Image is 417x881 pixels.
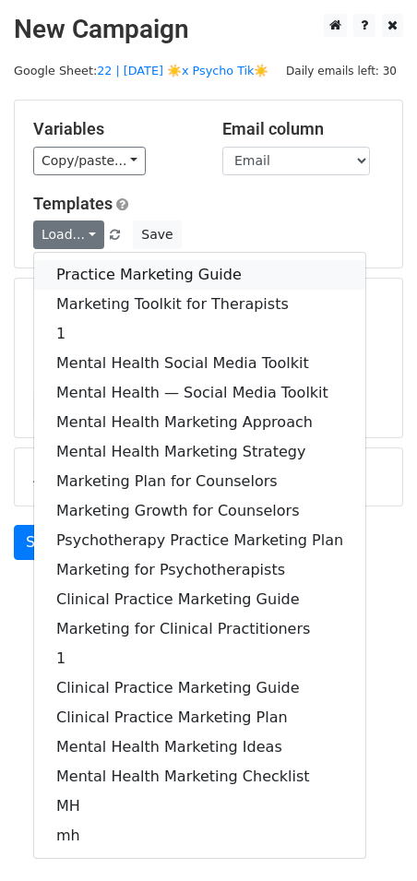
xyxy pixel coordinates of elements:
[222,119,384,139] h5: Email column
[97,64,268,77] a: 22 | [DATE] ☀️x Psycho Tik☀️
[34,792,365,821] a: MH
[34,614,365,644] a: Marketing for Clinical Practitioners
[34,319,365,349] a: 1
[33,119,195,139] h5: Variables
[34,762,365,792] a: Mental Health Marketing Checklist
[34,555,365,585] a: Marketing for Psychotherapists
[34,349,365,378] a: Mental Health Social Media Toolkit
[34,260,365,290] a: Practice Marketing Guide
[34,703,365,732] a: Clinical Practice Marketing Plan
[14,525,75,560] a: Send
[34,821,365,851] a: mh
[14,14,403,45] h2: New Campaign
[280,61,403,81] span: Daily emails left: 30
[33,147,146,175] a: Copy/paste...
[33,194,113,213] a: Templates
[34,732,365,762] a: Mental Health Marketing Ideas
[34,585,365,614] a: Clinical Practice Marketing Guide
[34,378,365,408] a: Mental Health — Social Media Toolkit
[34,408,365,437] a: Mental Health Marketing Approach
[34,673,365,703] a: Clinical Practice Marketing Guide
[325,792,417,881] iframe: Chat Widget
[34,496,365,526] a: Marketing Growth for Counselors
[133,220,181,249] button: Save
[34,467,365,496] a: Marketing Plan for Counselors
[34,290,365,319] a: Marketing Toolkit for Therapists
[34,526,365,555] a: Psychotherapy Practice Marketing Plan
[34,644,365,673] a: 1
[280,64,403,77] a: Daily emails left: 30
[14,64,269,77] small: Google Sheet:
[33,220,104,249] a: Load...
[34,437,365,467] a: Mental Health Marketing Strategy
